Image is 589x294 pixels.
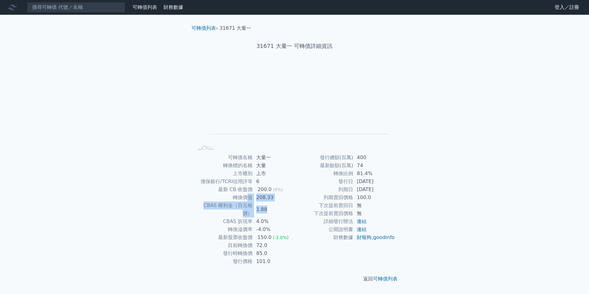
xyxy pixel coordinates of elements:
[252,178,294,186] td: 6
[558,265,589,294] iframe: Chat Widget
[220,25,252,32] li: 31671 大量一
[252,170,294,178] td: 上市
[252,162,294,170] td: 大量
[550,2,584,12] a: 登入／註冊
[194,218,252,225] td: CBAS 折現率
[194,194,252,202] td: 轉換價值
[294,178,353,186] td: 發行日
[256,233,273,241] div: 150.0
[294,154,353,162] td: 發行總額(百萬)
[187,275,402,283] p: 返回
[353,186,395,194] td: [DATE]
[27,2,125,13] input: 搜尋可轉債 代號／名稱
[373,276,398,282] a: 可轉債列表
[194,170,252,178] td: 上市櫃別
[194,241,252,249] td: 目前轉換價
[353,194,395,202] td: 100.0
[294,162,353,170] td: 最新餘額(百萬)
[357,218,367,224] a: 連結
[353,170,395,178] td: 81.4%
[273,235,289,240] span: (-2.0%)
[294,202,353,210] td: 下次提前賣回日
[191,25,216,31] a: 可轉債列表
[294,194,353,202] td: 到期賣回價格
[191,25,218,32] li: ›
[252,257,294,265] td: 101.0
[357,226,367,232] a: 連結
[194,202,252,218] td: CBAS 權利金（百元報價）
[294,170,353,178] td: 轉換比例
[353,233,395,241] td: ,
[194,178,252,186] td: 擔保銀行/TCRI信用評等
[194,154,252,162] td: 可轉債名稱
[194,186,252,194] td: 最新 CB 收盤價
[252,194,294,202] td: 208.33
[133,4,157,10] a: 可轉債列表
[353,162,395,170] td: 74
[194,249,252,257] td: 發行時轉換價
[273,187,283,192] span: (0%)
[558,265,589,294] div: 聊天小工具
[252,218,294,225] td: 4.0%
[252,202,294,218] td: 1.88
[353,202,395,210] td: 無
[294,210,353,218] td: 下次提前賣回價格
[194,225,252,233] td: 轉換溢價率
[294,218,353,225] td: 詳細發行辦法
[294,186,353,194] td: 到期日
[373,234,395,240] a: goodinfo
[194,162,252,170] td: 轉換標的名稱
[204,70,388,143] g: Chart
[194,257,252,265] td: 發行價格
[252,225,294,233] td: -4.0%
[294,225,353,233] td: 公開說明書
[294,233,353,241] td: 財務數據
[252,241,294,249] td: 72.0
[353,154,395,162] td: 400
[252,154,294,162] td: 大量一
[256,186,273,194] div: 200.0
[252,249,294,257] td: 85.0
[187,42,402,50] h1: 31671 大量一 可轉債詳細資訊
[353,178,395,186] td: [DATE]
[194,233,252,241] td: 最新股票收盤價
[353,210,395,218] td: 無
[357,234,371,240] a: 財報狗
[164,4,183,10] a: 財務數據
